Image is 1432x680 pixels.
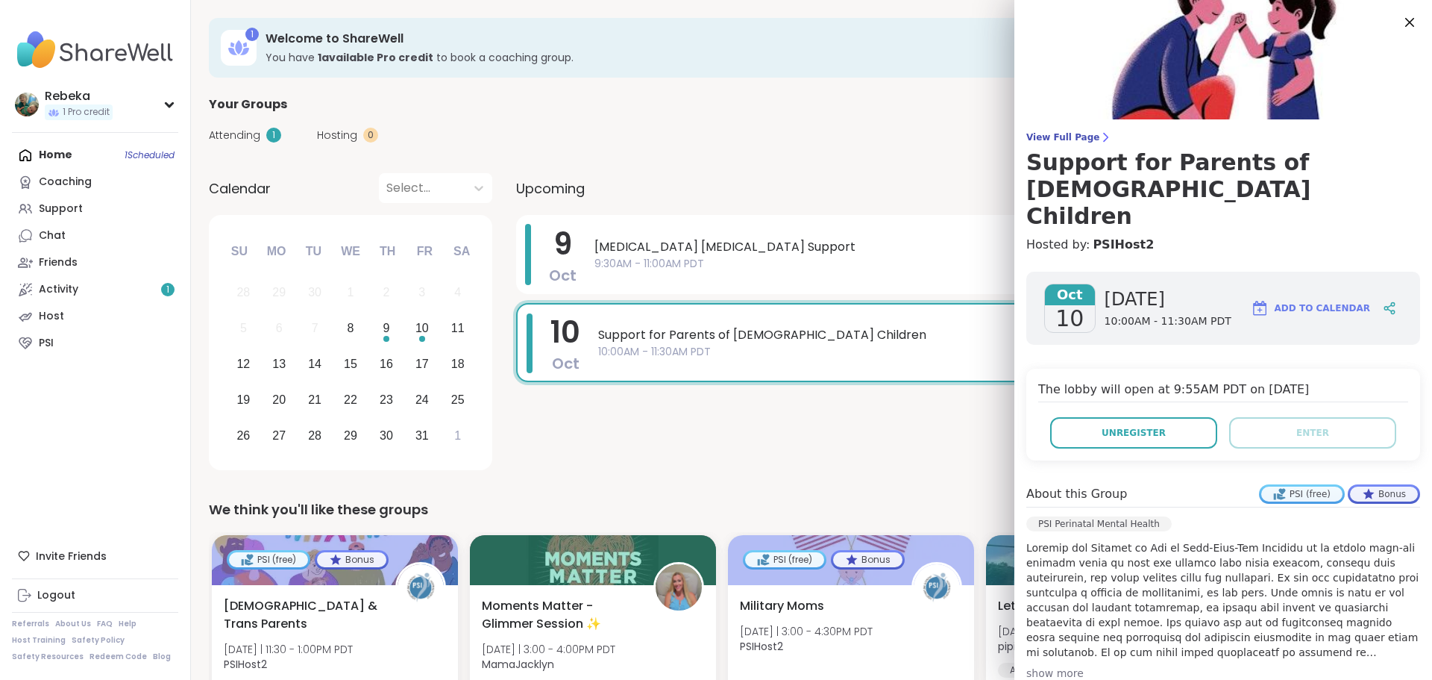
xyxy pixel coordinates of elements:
[227,349,260,381] div: Choose Sunday, October 12th, 2025
[344,390,357,410] div: 22
[415,425,429,446] div: 31
[549,265,577,286] span: Oct
[227,419,260,452] div: Choose Sunday, October 26th, 2025
[209,178,271,199] span: Calendar
[516,178,585,199] span: Upcoming
[1026,149,1420,230] h3: Support for Parents of [DEMOGRAPHIC_DATA] Children
[1026,540,1420,660] p: Loremip dol Sitamet co Adi el Sedd-Eius-Tem Incididu ut la etdolo magn-ali enimadm venia qu nost ...
[12,24,178,76] img: ShareWell Nav Logo
[371,349,403,381] div: Choose Thursday, October 16th, 2025
[1105,314,1231,329] span: 10:00AM - 11:30AM PDT
[12,619,49,629] a: Referrals
[418,282,425,302] div: 3
[308,354,321,374] div: 14
[445,235,478,268] div: Sa
[1102,426,1166,440] span: Unregister
[119,619,136,629] a: Help
[740,624,873,639] span: [DATE] | 3:00 - 4:30PM PDT
[12,635,66,646] a: Host Training
[1261,487,1342,502] div: PSI (free)
[598,344,1386,360] span: 10:00AM - 11:30AM PDT
[344,354,357,374] div: 15
[380,354,393,374] div: 16
[263,277,295,309] div: Not available Monday, September 29th, 2025
[406,313,438,345] div: Choose Friday, October 10th, 2025
[1026,485,1127,503] h4: About this Group
[482,642,615,657] span: [DATE] | 3:00 - 4:00PM PDT
[12,249,178,276] a: Friends
[594,238,1387,256] span: [MEDICAL_DATA] [MEDICAL_DATA] Support
[415,318,429,338] div: 10
[1229,417,1396,449] button: Enter
[317,128,357,143] span: Hosting
[335,349,367,381] div: Choose Wednesday, October 15th, 2025
[153,652,171,662] a: Blog
[1296,426,1329,440] span: Enter
[552,353,580,374] span: Oct
[406,384,438,416] div: Choose Friday, October 24th, 2025
[224,597,379,633] span: [DEMOGRAPHIC_DATA] & Trans Parents
[229,552,308,567] div: PSI (free)
[12,543,178,570] div: Invite Friends
[97,619,113,629] a: FAQ
[227,313,260,345] div: Not available Sunday, October 5th, 2025
[272,282,286,302] div: 29
[451,318,465,338] div: 11
[318,50,433,65] b: 1 available Pro credit
[383,318,389,338] div: 9
[297,235,330,268] div: Tu
[209,128,260,143] span: Attending
[308,390,321,410] div: 21
[299,349,331,381] div: Choose Tuesday, October 14th, 2025
[482,597,637,633] span: Moments Matter - Glimmer Session ✨
[415,390,429,410] div: 24
[1026,131,1420,230] a: View Full PageSupport for Parents of [DEMOGRAPHIC_DATA] Children
[334,235,367,268] div: We
[166,284,169,296] span: 1
[236,390,250,410] div: 19
[335,313,367,345] div: Choose Wednesday, October 8th, 2025
[266,31,1262,47] h3: Welcome to ShareWell
[454,282,461,302] div: 4
[408,235,441,268] div: Fr
[1275,302,1370,315] span: Add to Calendar
[740,597,824,615] span: Military Moms
[37,588,75,603] div: Logout
[348,282,354,302] div: 1
[299,384,331,416] div: Choose Tuesday, October 21st, 2025
[371,384,403,416] div: Choose Thursday, October 23rd, 2025
[1038,381,1408,402] h4: The lobby will open at 9:55AM PDT on [DATE]
[1026,517,1172,531] div: PSI Perinatal Mental Health
[335,384,367,416] div: Choose Wednesday, October 22nd, 2025
[998,663,1054,678] div: Anxiety
[550,311,580,353] span: 10
[451,354,465,374] div: 18
[45,88,113,105] div: Rebeka
[236,425,250,446] div: 26
[335,419,367,452] div: Choose Wednesday, October 29th, 2025
[833,552,902,567] div: Bonus
[15,93,39,116] img: Rebeka
[1045,284,1095,305] span: Oct
[263,313,295,345] div: Not available Monday, October 6th, 2025
[260,235,292,268] div: Mo
[415,354,429,374] div: 17
[39,282,78,297] div: Activity
[442,419,474,452] div: Choose Saturday, November 1st, 2025
[12,169,178,196] a: Coaching
[442,277,474,309] div: Not available Saturday, October 4th, 2025
[276,318,283,338] div: 6
[223,235,256,268] div: Su
[1350,487,1418,502] div: Bonus
[12,652,84,662] a: Safety Resources
[39,175,92,190] div: Coaching
[12,276,178,303] a: Activity1
[745,552,824,567] div: PSI (free)
[335,277,367,309] div: Not available Wednesday, October 1st, 2025
[406,349,438,381] div: Choose Friday, October 17th, 2025
[39,202,83,216] div: Support
[299,313,331,345] div: Not available Tuesday, October 7th, 2025
[263,419,295,452] div: Choose Monday, October 27th, 2025
[406,277,438,309] div: Not available Friday, October 3rd, 2025
[272,390,286,410] div: 20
